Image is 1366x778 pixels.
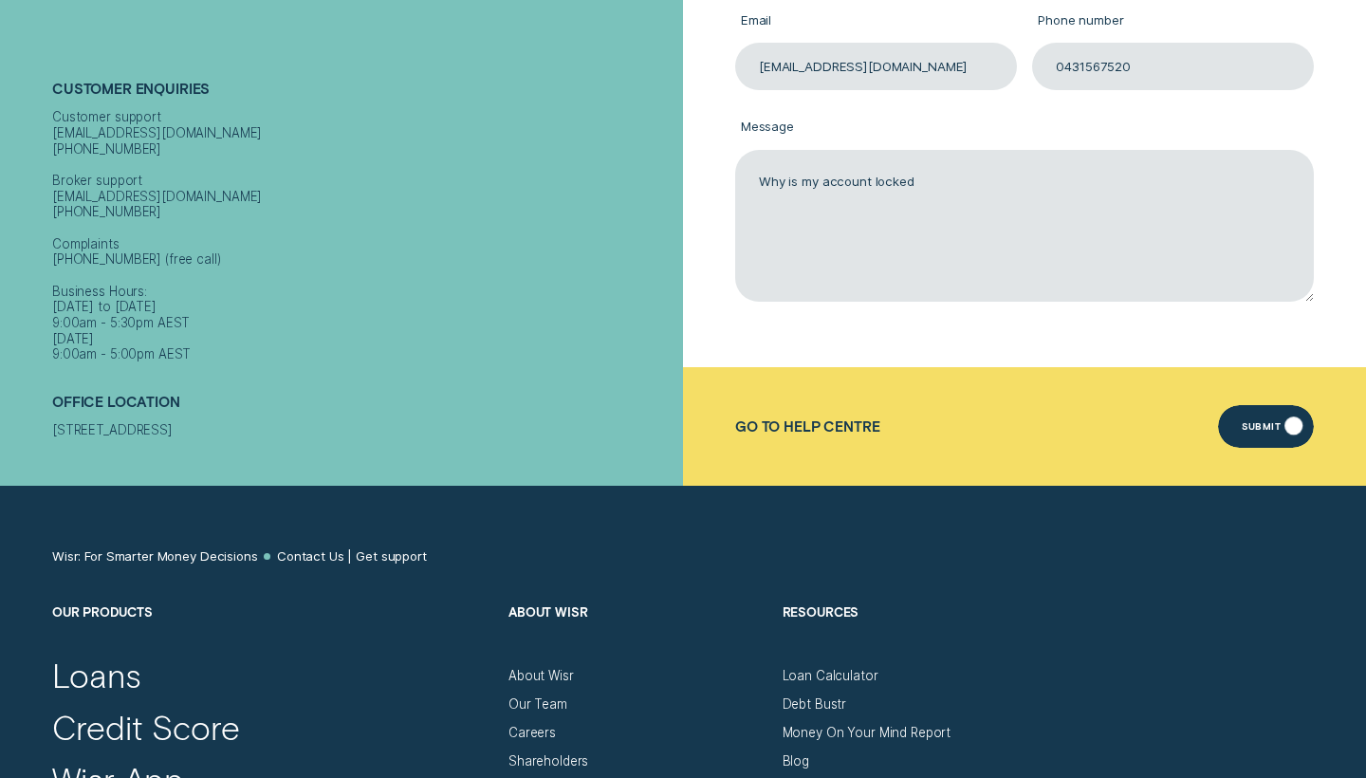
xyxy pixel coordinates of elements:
h2: Office Location [52,394,675,422]
div: Customer support [EMAIL_ADDRESS][DOMAIN_NAME] [PHONE_NUMBER] Broker support [EMAIL_ADDRESS][DOMAI... [52,109,675,362]
div: [STREET_ADDRESS] [52,422,675,438]
textarea: Why is my account locked [735,150,1314,302]
h2: Resources [783,604,1041,668]
a: Our Team [508,696,567,713]
h2: Customer Enquiries [52,81,675,109]
a: Loan Calculator [783,668,878,684]
a: About Wisr [508,668,574,684]
a: Loans [52,655,141,695]
label: Message [735,106,1314,150]
a: Careers [508,725,556,741]
a: Blog [783,753,809,769]
a: Debt Bustr [783,696,847,713]
a: Contact Us | Get support [277,548,427,565]
button: Submit [1218,405,1314,448]
a: Go to Help Centre [735,418,879,435]
a: Shareholders [508,753,588,769]
h2: About Wisr [508,604,766,668]
a: Credit Score [52,707,240,748]
a: Wisr: For Smarter Money Decisions [52,548,258,565]
a: Money On Your Mind Report [783,725,951,741]
h2: Our Products [52,604,492,668]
